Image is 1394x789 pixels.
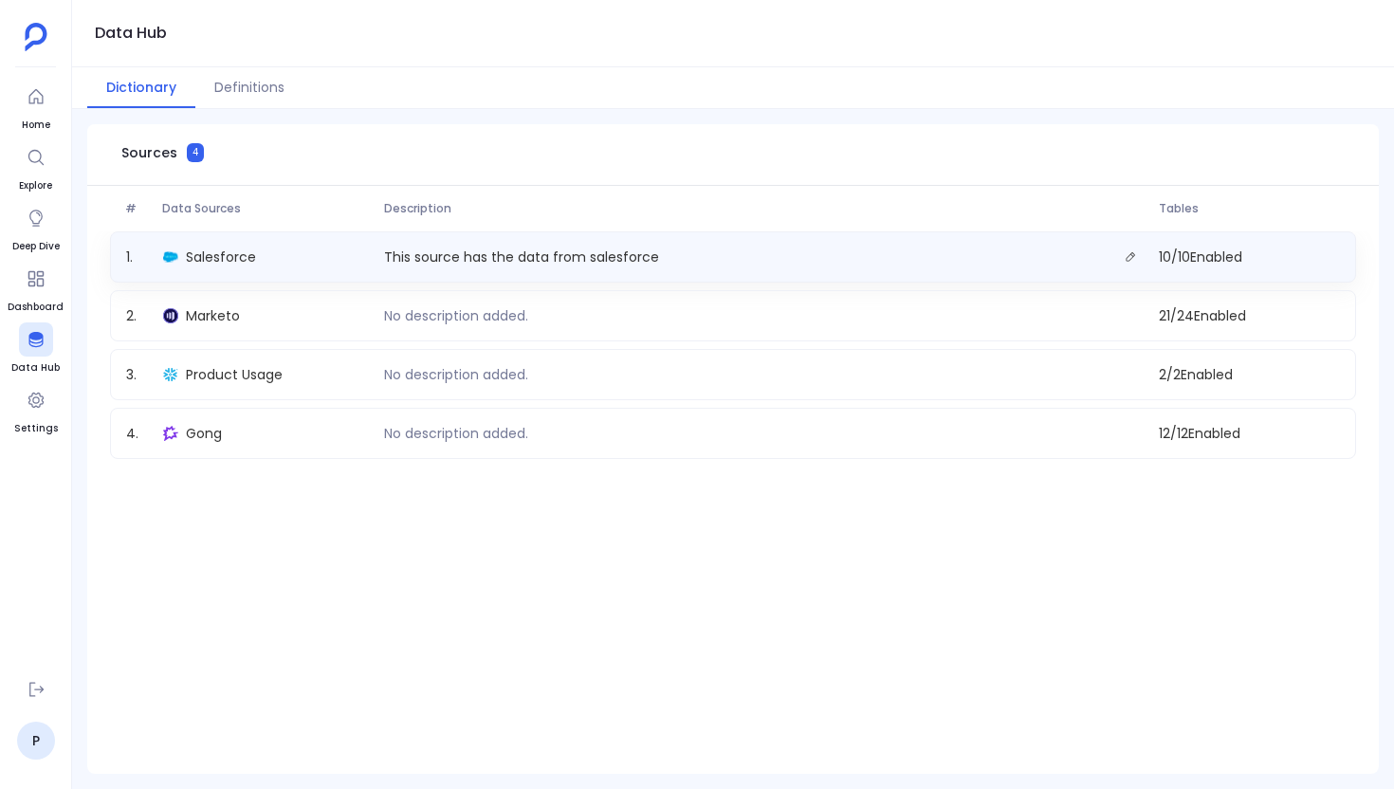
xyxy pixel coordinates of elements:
[376,248,667,266] p: This source has the data from salesforce
[8,262,64,315] a: Dashboard
[195,67,303,108] button: Definitions
[19,140,53,193] a: Explore
[376,424,536,443] p: No description added.
[14,383,58,436] a: Settings
[187,143,204,162] span: 4
[19,118,53,133] span: Home
[19,178,53,193] span: Explore
[1151,365,1348,384] span: 2 / 2 Enabled
[1151,201,1348,216] span: Tables
[186,306,240,325] span: Marketo
[186,424,222,443] span: Gong
[119,424,156,443] span: 4 .
[121,143,177,162] span: Sources
[11,322,60,376] a: Data Hub
[19,80,53,133] a: Home
[186,248,256,266] span: Salesforce
[119,365,156,384] span: 3 .
[376,306,536,325] p: No description added.
[118,201,155,216] span: #
[119,244,156,270] span: 1 .
[25,23,47,51] img: petavue logo
[1151,306,1348,325] span: 21 / 24 Enabled
[186,365,283,384] span: Product Usage
[12,201,60,254] a: Deep Dive
[17,722,55,760] a: P
[119,306,156,325] span: 2 .
[1151,424,1348,443] span: 12 / 12 Enabled
[376,365,536,384] p: No description added.
[8,300,64,315] span: Dashboard
[14,421,58,436] span: Settings
[155,201,376,216] span: Data Sources
[1117,244,1144,270] button: Edit description.
[11,360,60,376] span: Data Hub
[87,67,195,108] button: Dictionary
[1151,244,1348,270] span: 10 / 10 Enabled
[95,20,167,46] h1: Data Hub
[376,201,1152,216] span: Description
[12,239,60,254] span: Deep Dive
